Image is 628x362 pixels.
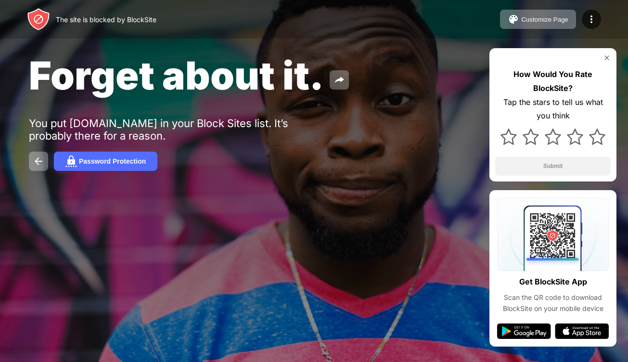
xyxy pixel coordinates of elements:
[555,323,609,339] img: app-store.svg
[333,74,345,86] img: share.svg
[495,95,611,123] div: Tap the stars to tell us what you think
[523,129,539,145] img: star.svg
[521,16,568,23] div: Customize Page
[497,323,551,339] img: google-play.svg
[497,292,609,314] div: Scan the QR code to download BlockSite on your mobile device
[500,10,576,29] button: Customize Page
[65,155,77,167] img: password.svg
[54,152,157,171] button: Password Protection
[519,275,587,289] div: Get BlockSite App
[29,117,326,142] div: You put [DOMAIN_NAME] in your Block Sites list. It’s probably there for a reason.
[589,129,605,145] img: star.svg
[508,13,519,25] img: pallet.svg
[567,129,583,145] img: star.svg
[27,8,50,31] img: header-logo.svg
[79,157,146,165] div: Password Protection
[545,129,561,145] img: star.svg
[29,52,324,99] span: Forget about it.
[495,67,611,95] div: How Would You Rate BlockSite?
[586,13,597,25] img: menu-icon.svg
[500,129,517,145] img: star.svg
[56,15,156,24] div: The site is blocked by BlockSite
[33,155,44,167] img: back.svg
[495,156,611,176] button: Submit
[497,198,609,271] img: qrcode.svg
[603,54,611,62] img: rate-us-close.svg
